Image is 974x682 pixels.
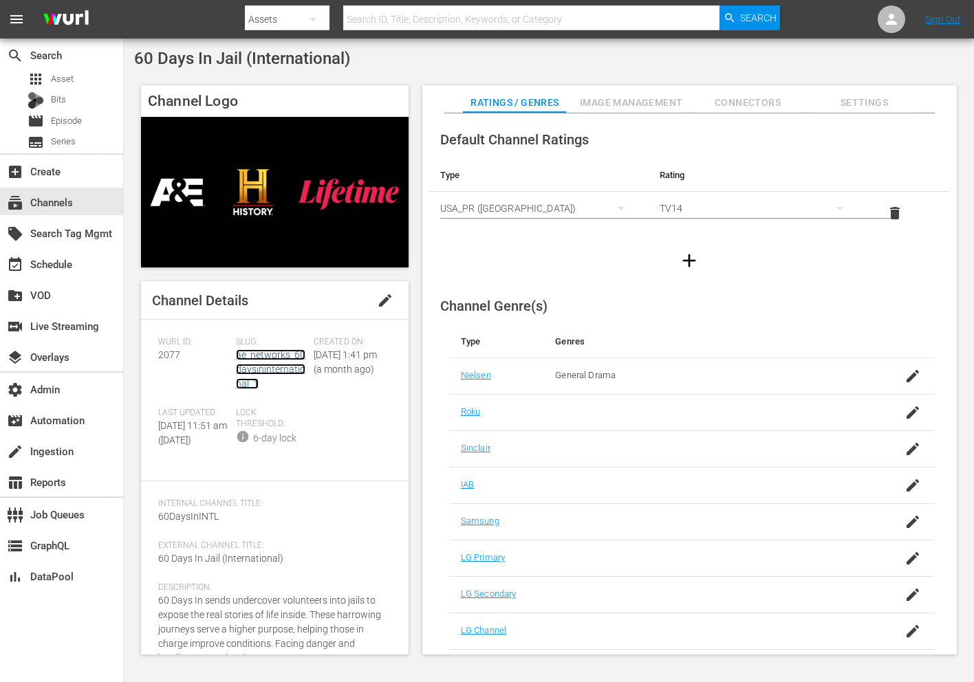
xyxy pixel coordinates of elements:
[158,337,229,348] span: Wurl ID:
[925,14,961,25] a: Sign Out
[461,479,474,489] a: IAB
[649,159,868,192] th: Rating
[461,552,505,562] a: LG Primary
[461,370,491,380] a: Nielsen
[450,325,545,358] th: Type
[141,85,409,117] h4: Channel Logo
[28,71,44,87] span: Asset
[158,553,283,564] span: 60 Days In Jail (International)
[7,443,23,460] span: Ingestion
[580,94,683,111] span: Image Management
[7,164,23,180] span: Create
[28,113,44,129] span: Episode
[158,595,381,663] span: 60 Days In sends undercover volunteers into jails to expose the real stories of life inside. Thes...
[8,11,25,27] span: menu
[236,408,307,430] span: Lock Threshold:
[236,349,305,389] a: ae_networks_60daysininternational_1
[314,349,377,375] span: [DATE] 1:41 pm (a month ago)
[461,516,499,526] a: Samsung
[7,507,23,523] span: Job Queues
[51,93,66,107] span: Bits
[461,588,517,599] a: LG Secondary
[51,72,74,86] span: Asset
[887,205,903,221] span: delete
[719,5,780,30] button: Search
[236,337,307,348] span: Slug:
[740,5,777,30] span: Search
[461,625,506,635] a: LG Channel
[7,569,23,585] span: DataPool
[878,197,911,230] button: delete
[369,284,402,317] button: edit
[429,159,649,192] th: Type
[440,189,638,228] div: USA_PR ([GEOGRAPHIC_DATA])
[28,92,44,109] div: Bits
[440,131,589,148] span: Default Channel Ratings
[28,134,44,151] span: Series
[7,195,23,211] span: Channels
[158,498,385,509] span: Internal Channel Title:
[7,225,23,242] span: Search Tag Mgmt
[141,117,409,267] img: 60 Days In Jail (International)
[7,474,23,491] span: Reports
[461,443,490,453] a: Sinclair
[7,538,23,554] span: GraphQL
[134,49,350,68] span: 60 Days In Jail (International)
[696,94,799,111] span: Connectors
[7,287,23,304] span: VOD
[158,582,385,593] span: Description:
[152,292,248,309] span: Channel Details
[7,256,23,273] span: Schedule
[51,135,76,148] span: Series
[7,318,23,335] span: Live Streaming
[236,430,250,443] span: info
[51,114,82,128] span: Episode
[812,94,916,111] span: Settings
[440,298,548,314] span: Channel Genre(s)
[429,159,950,234] table: simple table
[158,420,227,445] span: [DATE] 11:51 am ([DATE])
[463,94,566,111] span: Ratings / Genres
[377,292,393,309] span: edit
[7,382,23,398] span: Admin
[660,189,857,228] div: TV14
[461,406,481,417] a: Roku
[7,349,23,366] span: Overlays
[544,325,882,358] th: Genres
[7,412,23,429] span: Automation
[158,349,180,360] span: 2077
[253,431,296,445] div: 6-day lock
[314,337,385,348] span: Created On:
[158,511,219,522] span: 60DaysInINTL
[7,47,23,64] span: Search
[158,540,385,551] span: External Channel Title:
[158,408,229,419] span: Last Updated:
[33,3,99,36] img: ans4CAIJ8jUAAAAAAAAAAAAAAAAAAAAAAAAgQb4GAAAAAAAAAAAAAAAAAAAAAAAAJMjXAAAAAAAAAAAAAAAAAAAAAAAAgAT5G...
